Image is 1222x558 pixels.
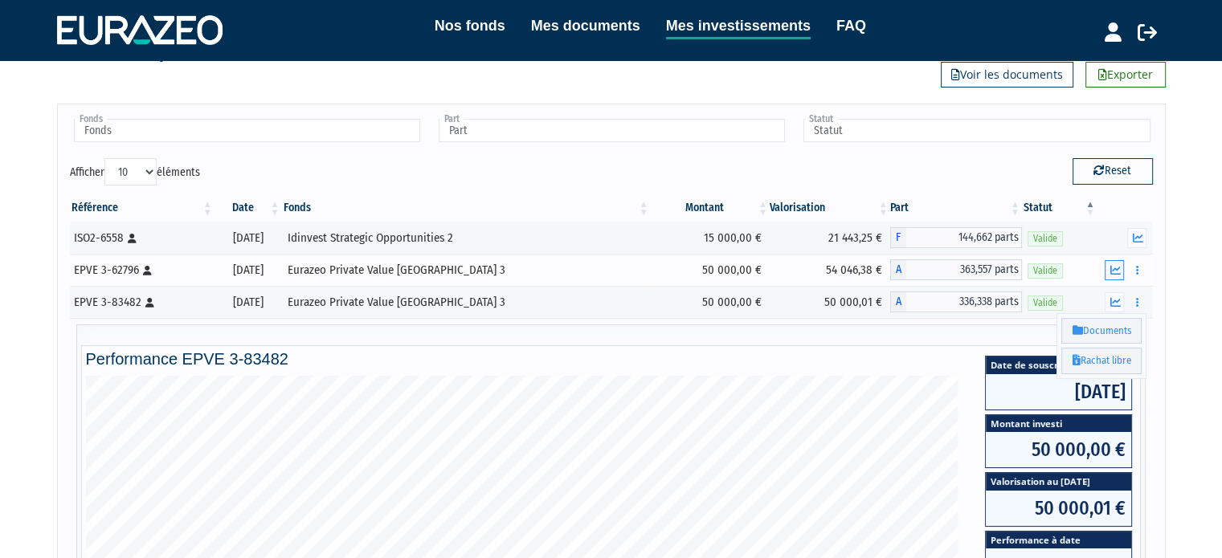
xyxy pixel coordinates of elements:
a: Voir les documents [941,62,1073,88]
th: Statut : activer pour trier la colonne par ordre d&eacute;croissant [1022,194,1097,222]
th: Référence : activer pour trier la colonne par ordre croissant [70,194,215,222]
th: Montant: activer pour trier la colonne par ordre croissant [651,194,770,222]
span: 336,338 parts [906,291,1022,312]
span: A [890,259,906,280]
span: Montant investi [986,415,1131,432]
i: [Français] Personne physique [128,234,137,243]
a: Exporter [1085,62,1166,88]
span: A [890,291,906,312]
a: FAQ [836,14,866,37]
div: ISO2-6558 [74,230,209,246]
div: [DATE] [220,230,276,246]
span: 50 000,00 € [986,432,1131,467]
td: 50 000,00 € [651,286,770,318]
div: [DATE] [220,294,276,311]
img: 1732889491-logotype_eurazeo_blanc_rvb.png [57,15,223,44]
span: Valorisation au [DATE] [986,473,1131,490]
div: A - Eurazeo Private Value Europe 3 [890,259,1022,280]
span: Valide [1028,295,1063,311]
div: Eurazeo Private Value [GEOGRAPHIC_DATA] 3 [288,262,645,279]
span: F [890,227,906,248]
div: [DATE] [220,262,276,279]
h4: Performance EPVE 3-83482 [86,350,1137,368]
span: Date de souscription [986,356,1131,373]
i: [Français] Personne physique [143,266,152,275]
i: [Français] Personne physique [145,298,154,308]
span: 144,662 parts [906,227,1022,248]
div: A - Eurazeo Private Value Europe 3 [890,291,1022,312]
span: Performance à date [986,532,1131,548]
span: Valide [1028,263,1063,279]
a: Documents [1061,318,1142,344]
a: Rachat libre [1061,348,1142,374]
div: EPVE 3-62796 [74,262,209,279]
div: F - Idinvest Strategic Opportunities 2 [890,227,1022,248]
select: Afficheréléments [104,158,157,185]
td: 15 000,00 € [651,222,770,254]
th: Part: activer pour trier la colonne par ordre croissant [890,194,1022,222]
span: 50 000,01 € [986,491,1131,526]
label: Afficher éléments [70,158,200,185]
span: Valide [1028,231,1063,246]
th: Date: activer pour trier la colonne par ordre croissant [215,194,282,222]
div: Eurazeo Private Value [GEOGRAPHIC_DATA] 3 [288,294,645,311]
div: EPVE 3-83482 [74,294,209,311]
td: 54 046,38 € [770,254,890,286]
button: Reset [1073,158,1153,184]
span: 363,557 parts [906,259,1022,280]
td: 50 000,01 € [770,286,890,318]
td: 50 000,00 € [651,254,770,286]
a: Mes documents [531,14,640,37]
span: [DATE] [986,374,1131,409]
td: 21 443,25 € [770,222,890,254]
div: Idinvest Strategic Opportunities 2 [288,230,645,246]
a: Mes investissements [666,14,811,39]
a: Nos fonds [435,14,505,37]
th: Valorisation: activer pour trier la colonne par ordre croissant [770,194,890,222]
th: Fonds: activer pour trier la colonne par ordre croissant [282,194,651,222]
